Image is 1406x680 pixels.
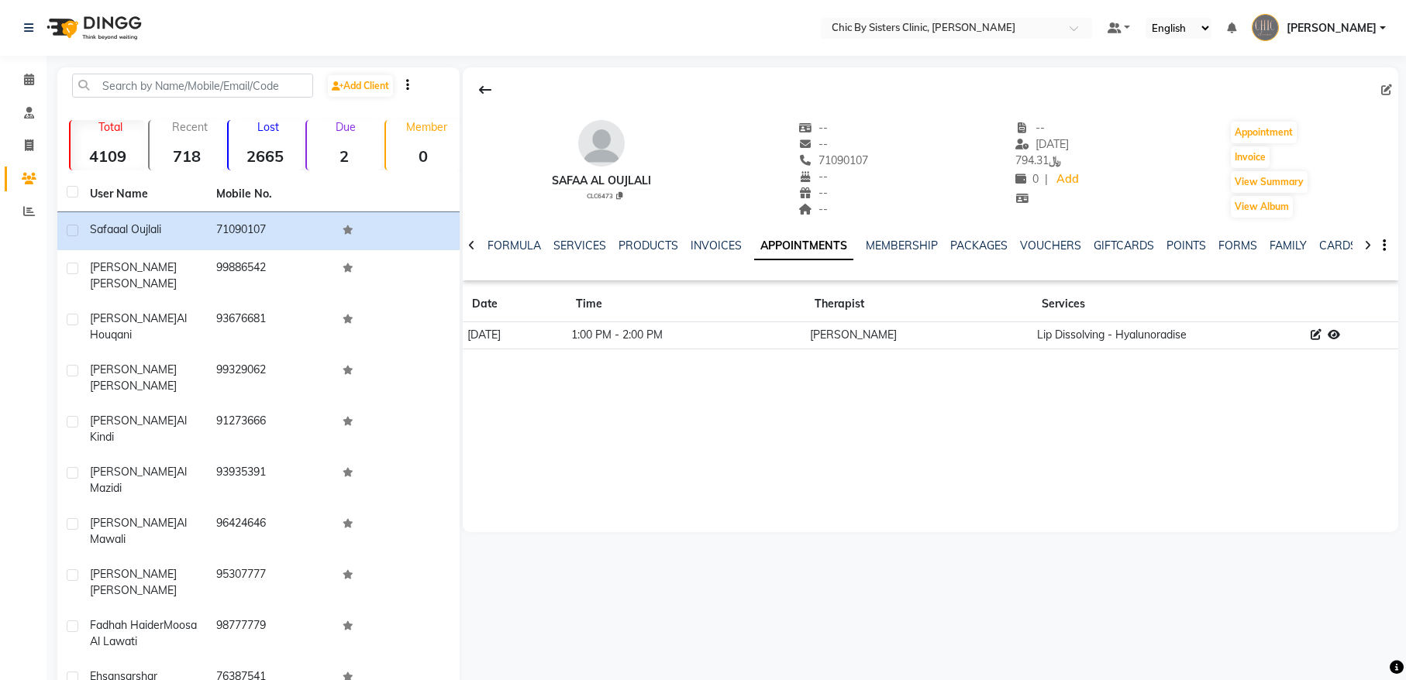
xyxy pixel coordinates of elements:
[798,153,868,167] span: 71090107
[798,137,828,151] span: --
[1231,196,1293,218] button: View Album
[235,120,303,134] p: Lost
[1287,20,1377,36] span: [PERSON_NAME]
[553,239,606,252] a: SERVICES
[40,6,146,50] img: logo
[1231,171,1308,193] button: View Summary
[386,146,460,166] strong: 0
[1015,153,1061,167] span: 794.31
[1045,171,1048,187] span: |
[1252,14,1279,41] img: GERALDINE ENRIQUEZ MAGO
[567,287,805,322] th: Time
[207,177,333,212] th: Mobile No.
[798,170,828,184] span: --
[798,202,828,216] span: --
[691,239,742,252] a: INVOICES
[207,212,333,250] td: 71090107
[90,414,177,428] span: [PERSON_NAME]
[90,567,177,581] span: [PERSON_NAME]
[1049,153,1061,167] span: ﷼
[207,250,333,301] td: 99886542
[463,322,567,349] td: [DATE]
[150,146,224,166] strong: 718
[798,121,828,135] span: --
[805,287,1032,322] th: Therapist
[229,146,303,166] strong: 2665
[1032,322,1306,349] td: Lip Dissolving - Hyalunoradise
[90,260,177,274] span: [PERSON_NAME]
[1231,122,1297,143] button: Appointment
[207,352,333,404] td: 99329062
[558,190,651,201] div: CLC6473
[1319,239,1357,252] a: CARDS
[469,75,501,105] div: Back to Client
[90,583,177,597] span: [PERSON_NAME]
[866,239,938,252] a: MEMBERSHIP
[90,465,177,479] span: [PERSON_NAME]
[798,186,828,200] span: --
[1166,239,1206,252] a: POINTS
[207,301,333,352] td: 93676681
[1020,239,1081,252] a: VOUCHERS
[552,173,651,189] div: safaa al oujlali
[1231,146,1270,168] button: Invoice
[567,322,805,349] td: 1:00 PM - 2:00 PM
[328,75,393,97] a: Add Client
[310,120,381,134] p: Due
[1015,172,1039,186] span: 0
[1015,121,1045,135] span: --
[1015,137,1069,151] span: [DATE]
[1270,239,1307,252] a: FAMILY
[90,516,177,530] span: [PERSON_NAME]
[488,239,541,252] a: FORMULA
[1094,239,1154,252] a: GIFTCARDS
[307,146,381,166] strong: 2
[90,222,119,236] span: safaa
[156,120,224,134] p: Recent
[392,120,460,134] p: Member
[1218,239,1257,252] a: FORMS
[207,608,333,659] td: 98777779
[119,222,161,236] span: al oujlali
[77,120,145,134] p: Total
[950,239,1008,252] a: PACKAGES
[71,146,145,166] strong: 4109
[207,506,333,557] td: 96424646
[207,557,333,608] td: 95307777
[578,120,625,167] img: avatar
[81,177,207,212] th: User Name
[619,239,678,252] a: PRODUCTS
[90,379,177,393] span: [PERSON_NAME]
[207,404,333,455] td: 91273666
[1054,169,1081,191] a: Add
[754,232,853,260] a: APPOINTMENTS
[90,618,164,632] span: Fadhah Haider
[90,362,177,376] span: [PERSON_NAME]
[90,311,177,325] span: [PERSON_NAME]
[207,455,333,506] td: 93935391
[805,322,1032,349] td: [PERSON_NAME]
[72,74,313,98] input: Search by Name/Mobile/Email/Code
[90,276,177,290] span: [PERSON_NAME]
[463,287,567,322] th: Date
[1032,287,1306,322] th: Services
